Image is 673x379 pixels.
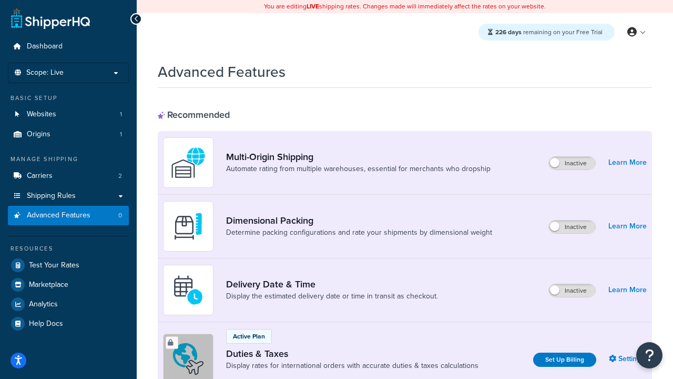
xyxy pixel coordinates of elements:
[8,314,129,333] a: Help Docs
[8,125,129,144] li: Origins
[158,62,285,82] h1: Advanced Features
[27,110,56,119] span: Websites
[549,221,595,233] label: Inactive
[8,244,129,253] div: Resources
[636,342,662,368] button: Open Resource Center
[608,283,647,297] a: Learn More
[549,284,595,297] label: Inactive
[27,172,53,181] span: Carriers
[8,275,129,294] a: Marketplace
[27,130,50,139] span: Origins
[8,94,129,103] div: Basic Setup
[8,206,129,225] a: Advanced Features0
[27,211,90,220] span: Advanced Features
[8,37,129,56] a: Dashboard
[608,155,647,170] a: Learn More
[226,361,478,371] a: Display rates for international orders with accurate duties & taxes calculations
[549,157,595,169] label: Inactive
[8,295,129,314] a: Analytics
[226,227,492,238] a: Determine packing configurations and rate your shipments by dimensional weight
[8,166,129,186] li: Carriers
[8,186,129,206] a: Shipping Rules
[533,353,596,367] a: Set Up Billing
[8,105,129,124] li: Websites
[8,256,129,275] a: Test Your Rates
[8,206,129,225] li: Advanced Features
[29,261,79,270] span: Test Your Rates
[495,27,522,37] strong: 226 days
[29,320,63,328] span: Help Docs
[158,109,230,121] div: Recommended
[307,2,319,11] b: LIVE
[170,144,207,181] img: WatD5o0RtDAAAAAElFTkSuQmCC
[27,42,63,51] span: Dashboard
[29,300,58,309] span: Analytics
[226,164,491,174] a: Automate rating from multiple warehouses, essential for merchants who dropship
[118,172,122,181] span: 2
[608,219,647,234] a: Learn More
[120,110,122,119] span: 1
[8,125,129,144] a: Origins1
[8,155,129,164] div: Manage Shipping
[226,278,438,290] a: Delivery Date & Time
[27,192,76,201] span: Shipping Rules
[29,281,68,290] span: Marketplace
[233,332,265,341] p: Active Plan
[170,272,207,308] img: gfkeb5ejjkALwAAAABJRU5ErkJggg==
[226,215,492,226] a: Dimensional Packing
[226,151,491,163] a: Multi-Origin Shipping
[609,352,647,366] a: Settings
[226,348,478,360] a: Duties & Taxes
[226,291,438,302] a: Display the estimated delivery date or time in transit as checkout.
[8,105,129,124] a: Websites1
[8,166,129,186] a: Carriers2
[120,130,122,139] span: 1
[118,211,122,220] span: 0
[495,27,603,37] span: remaining on your Free Trial
[170,208,207,245] img: DTVBYsAAAAAASUVORK5CYII=
[26,68,64,77] span: Scope: Live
